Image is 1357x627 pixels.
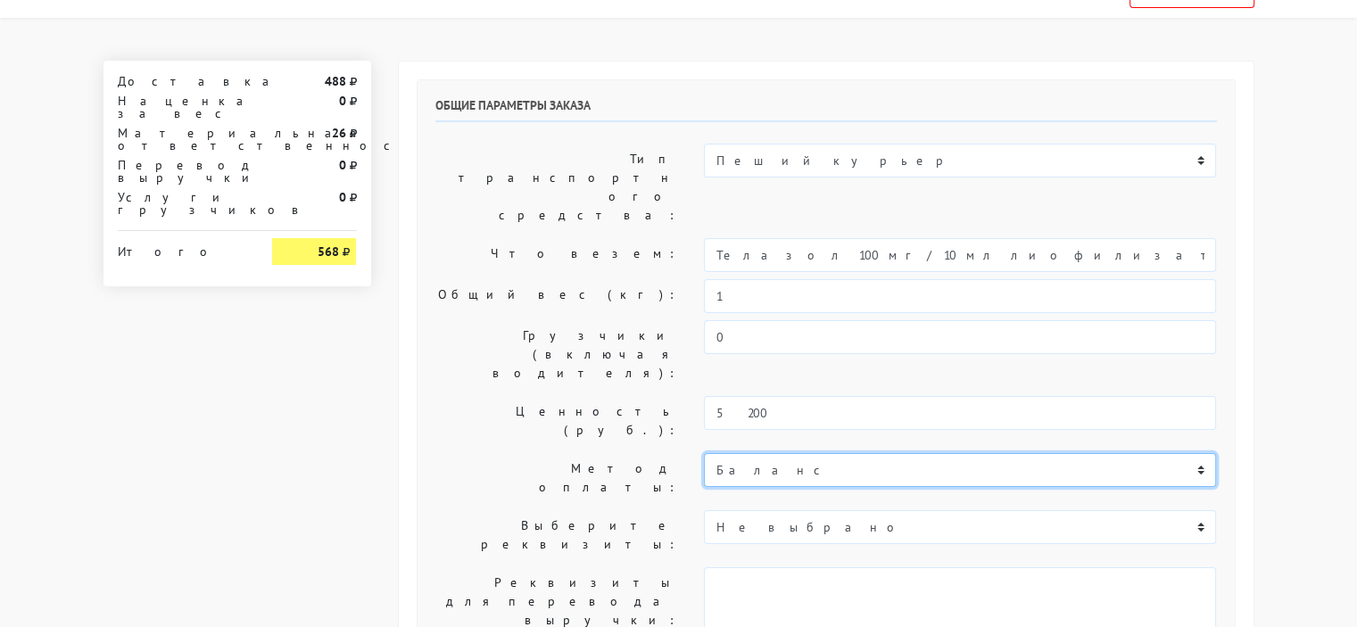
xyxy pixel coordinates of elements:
[435,98,1217,122] h6: Общие параметры заказа
[422,144,691,231] label: Тип транспортного средства:
[118,238,246,258] div: Итого
[104,95,260,120] div: Наценка за вес
[104,75,260,87] div: Доставка
[422,320,691,389] label: Грузчики (включая водителя):
[422,238,691,272] label: Что везем:
[422,510,691,560] label: Выберите реквизиты:
[317,243,338,260] strong: 568
[422,279,691,313] label: Общий вес (кг):
[324,73,345,89] strong: 488
[338,189,345,205] strong: 0
[104,159,260,184] div: Перевод выручки
[104,191,260,216] div: Услуги грузчиков
[338,93,345,109] strong: 0
[104,127,260,152] div: Материальная ответственность
[422,396,691,446] label: Ценность (руб.):
[331,125,345,141] strong: 26
[338,157,345,173] strong: 0
[422,453,691,503] label: Метод оплаты:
